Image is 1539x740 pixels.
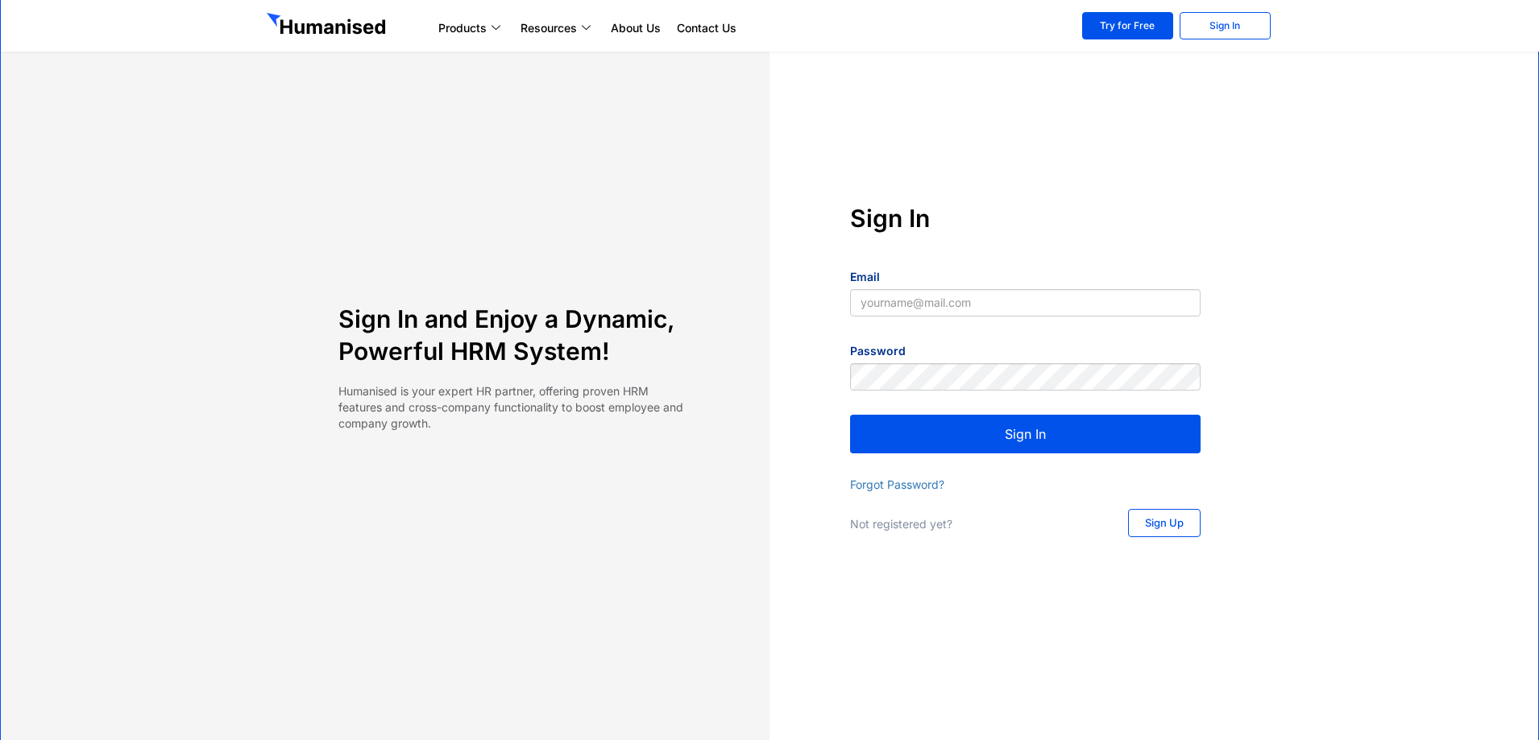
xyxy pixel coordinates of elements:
[669,19,745,38] a: Contact Us
[603,19,669,38] a: About Us
[512,19,603,38] a: Resources
[850,516,1096,532] p: Not registered yet?
[850,269,880,285] label: Email
[338,383,689,432] p: Humanised is your expert HR partner, offering proven HRM features and cross-company functionality...
[850,343,906,359] label: Password
[267,13,389,39] img: GetHumanised Logo
[1180,12,1271,39] a: Sign In
[850,415,1201,453] button: Sign In
[1082,12,1173,39] a: Try for Free
[850,289,1201,316] input: yourname@mail.com
[1128,509,1201,537] a: Sign Up
[850,202,1201,234] h4: Sign In
[430,19,512,38] a: Products
[1145,518,1184,528] span: Sign Up
[338,303,689,367] h4: Sign In and Enjoy a Dynamic, Powerful HRM System!
[850,477,944,491] a: Forgot Password?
